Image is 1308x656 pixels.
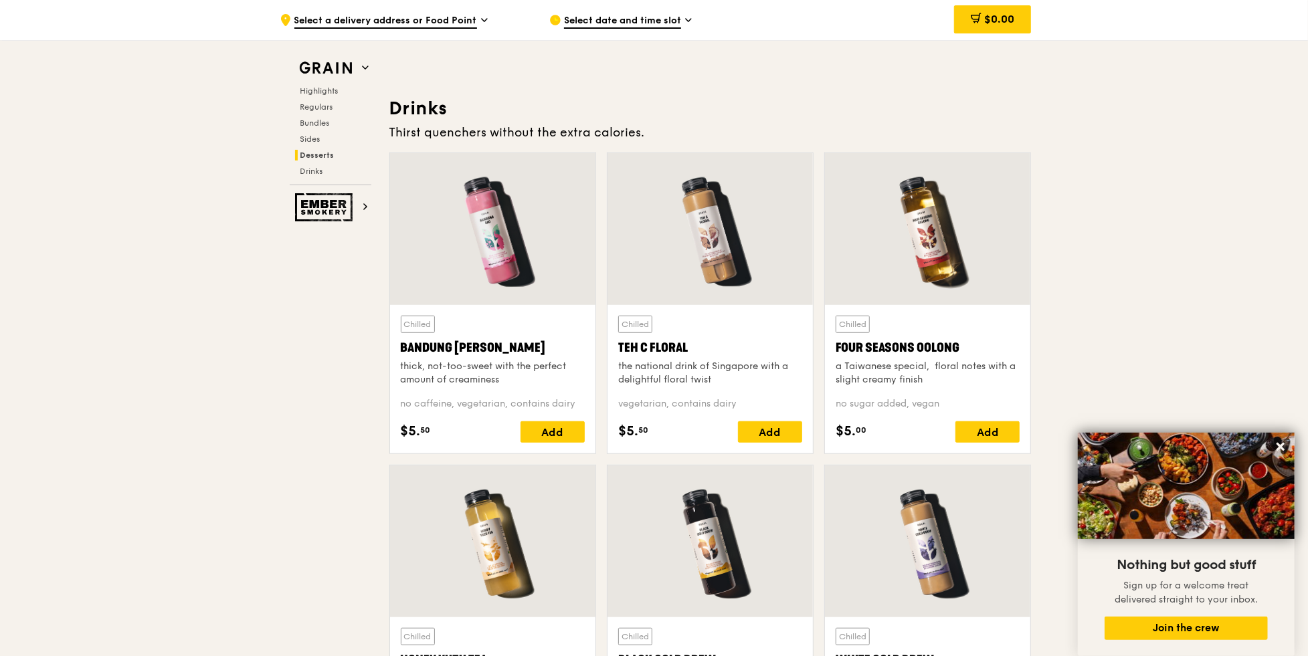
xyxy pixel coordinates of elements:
[300,150,335,160] span: Desserts
[564,14,681,29] span: Select date and time slot
[1270,436,1291,457] button: Close
[389,123,1032,142] div: Thirst quenchers without the extra calories.
[955,421,1020,443] div: Add
[836,421,856,441] span: $5.
[401,338,585,357] div: Bandung [PERSON_NAME]
[421,425,431,435] span: 50
[618,338,802,357] div: Teh C Floral
[984,13,1014,25] span: $0.00
[1105,617,1268,640] button: Join the crew
[618,316,652,333] div: Chilled
[401,316,435,333] div: Chilled
[389,96,1032,120] h3: Drinks
[836,316,870,333] div: Chilled
[295,193,357,221] img: Ember Smokery web logo
[300,86,339,96] span: Highlights
[836,397,1020,411] div: no sugar added, vegan
[836,628,870,645] div: Chilled
[1115,580,1258,605] span: Sign up for a welcome treat delivered straight to your inbox.
[295,56,357,80] img: Grain web logo
[618,628,652,645] div: Chilled
[521,421,585,443] div: Add
[618,397,802,411] div: vegetarian, contains dairy
[638,425,648,435] span: 50
[300,102,333,112] span: Regulars
[300,118,330,128] span: Bundles
[401,397,585,411] div: no caffeine, vegetarian, contains dairy
[1078,433,1295,539] img: DSC07876-Edit02-Large.jpeg
[401,421,421,441] span: $5.
[618,360,802,387] div: the national drink of Singapore with a delightful floral twist
[401,628,435,645] div: Chilled
[738,421,802,443] div: Add
[401,360,585,387] div: thick, not-too-sweet with the perfect amount of creaminess
[300,167,323,176] span: Drinks
[300,134,320,144] span: Sides
[856,425,866,435] span: 00
[294,14,477,29] span: Select a delivery address or Food Point
[836,360,1020,387] div: a Taiwanese special, floral notes with a slight creamy finish
[836,338,1020,357] div: Four Seasons Oolong
[618,421,638,441] span: $5.
[1117,557,1256,573] span: Nothing but good stuff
